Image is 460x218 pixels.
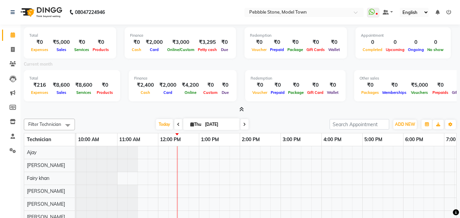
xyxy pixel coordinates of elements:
[199,135,221,145] a: 1:00 PM
[203,119,237,130] input: 2025-09-04
[330,119,389,130] input: Search Appointment
[55,47,68,52] span: Sales
[27,188,65,194] span: [PERSON_NAME]
[73,47,91,52] span: Services
[29,76,115,81] div: Total
[250,33,342,38] div: Redemption
[95,90,115,95] span: Products
[29,81,50,89] div: ₹216
[251,76,340,81] div: Redemption
[143,38,165,46] div: ₹2,000
[360,90,381,95] span: Packages
[156,119,173,130] span: Today
[431,90,450,95] span: Prepaids
[305,47,327,52] span: Gift Cards
[130,33,231,38] div: Finance
[269,81,286,89] div: ₹0
[27,162,65,168] span: [PERSON_NAME]
[251,81,269,89] div: ₹0
[55,90,68,95] span: Sales
[406,47,426,52] span: Ongoing
[29,38,50,46] div: ₹0
[73,81,95,89] div: ₹8,600
[219,47,230,52] span: Due
[28,121,61,127] span: Filter Technician
[361,33,445,38] div: Appointment
[322,135,343,145] a: 4:00 PM
[29,90,50,95] span: Expenses
[130,38,143,46] div: ₹0
[426,38,445,46] div: 0
[286,38,305,46] div: ₹0
[431,81,450,89] div: ₹0
[27,201,65,207] span: [PERSON_NAME]
[139,90,152,95] span: Cash
[268,47,286,52] span: Prepaid
[50,81,73,89] div: ₹8,600
[286,47,305,52] span: Package
[91,47,111,52] span: Products
[363,135,384,145] a: 5:00 PM
[202,90,219,95] span: Custom
[162,90,174,95] span: Card
[327,47,342,52] span: Wallet
[395,122,415,127] span: ADD NEW
[179,81,202,89] div: ₹4,200
[426,47,445,52] span: No show
[158,135,183,145] a: 12:00 PM
[50,38,73,46] div: ₹5,000
[27,175,49,181] span: Fairy khan
[73,38,91,46] div: ₹0
[17,3,64,22] img: logo
[202,81,219,89] div: ₹0
[196,38,219,46] div: ₹3,295
[29,47,50,52] span: Expenses
[196,47,219,52] span: Petty cash
[361,47,384,52] span: Completed
[360,81,381,89] div: ₹0
[305,81,325,89] div: ₹0
[305,38,327,46] div: ₹0
[250,38,268,46] div: ₹0
[219,38,231,46] div: ₹0
[327,38,342,46] div: ₹0
[286,81,305,89] div: ₹0
[406,38,426,46] div: 0
[165,47,196,52] span: Online/Custom
[75,90,93,95] span: Services
[325,90,340,95] span: Wallet
[269,90,286,95] span: Prepaid
[286,90,305,95] span: Package
[165,38,196,46] div: ₹3,000
[268,38,286,46] div: ₹0
[361,38,384,46] div: 0
[381,90,408,95] span: Memberships
[409,90,430,95] span: Vouchers
[24,61,52,67] label: Current month
[29,33,111,38] div: Total
[148,47,160,52] span: Card
[251,90,269,95] span: Voucher
[75,3,105,22] b: 08047224946
[403,135,425,145] a: 6:00 PM
[219,81,231,89] div: ₹0
[393,120,417,129] button: ADD NEW
[384,47,406,52] span: Upcoming
[27,136,51,142] span: Technician
[220,90,231,95] span: Due
[281,135,302,145] a: 3:00 PM
[95,81,115,89] div: ₹0
[117,135,142,145] a: 11:00 AM
[250,47,268,52] span: Voucher
[325,81,340,89] div: ₹0
[134,81,157,89] div: ₹2,400
[240,135,261,145] a: 2:00 PM
[305,90,325,95] span: Gift Card
[189,122,203,127] span: Thu
[130,47,143,52] span: Cash
[183,90,198,95] span: Online
[76,135,101,145] a: 10:00 AM
[381,81,408,89] div: ₹0
[408,81,431,89] div: ₹5,000
[91,38,111,46] div: ₹0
